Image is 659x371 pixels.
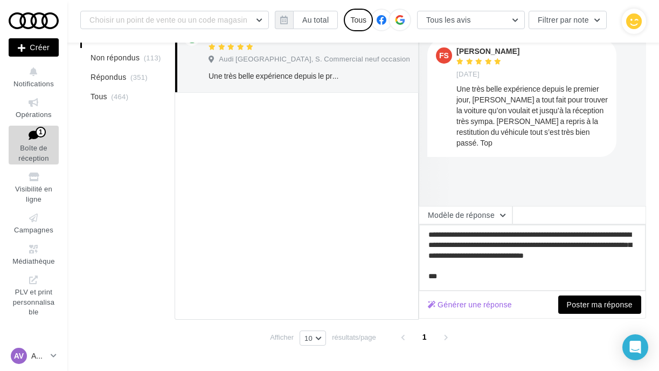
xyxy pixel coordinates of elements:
[91,72,127,83] span: Répondus
[275,11,338,29] button: Au total
[529,11,607,29] button: Filtrer par note
[91,52,140,63] span: Non répondus
[16,110,52,119] span: Opérations
[344,9,373,31] div: Tous
[13,79,54,88] span: Notifications
[419,206,512,224] button: Modèle de réponse
[456,47,519,55] div: [PERSON_NAME]
[14,225,53,234] span: Campagnes
[91,91,107,102] span: Tous
[9,346,59,366] a: AV Audi [PERSON_NAME]
[558,296,641,314] button: Poster ma réponse
[300,331,326,346] button: 10
[111,92,128,101] span: (464)
[219,54,410,64] span: Audi [GEOGRAPHIC_DATA], S. Commercial neuf occasion
[456,70,480,79] span: [DATE]
[9,210,59,236] a: Campagnes
[80,11,269,29] button: Choisir un point de vente ou un code magasin
[9,64,59,90] button: Notifications
[209,71,339,81] div: Une très belle expérience depuis le premier jour, [PERSON_NAME] a tout fait pour trouver la voitu...
[9,169,59,205] a: Visibilité en ligne
[9,272,59,319] a: PLV et print personnalisable
[9,126,59,165] a: Boîte de réception1
[31,351,46,361] p: Audi [PERSON_NAME]
[13,285,55,316] span: PLV et print personnalisable
[456,84,608,148] div: Une très belle expérience depuis le premier jour, [PERSON_NAME] a tout fait pour trouver la voitu...
[293,11,338,29] button: Au total
[416,328,433,346] span: 1
[426,15,471,24] span: Tous les avis
[9,38,59,57] button: Créer
[270,332,294,342] span: Afficher
[9,38,59,57] div: Nouvelle campagne
[439,50,449,61] span: fs
[12,257,55,265] span: Médiathèque
[14,351,24,361] span: AV
[15,184,52,203] span: Visibilité en ligne
[9,94,59,121] a: Opérations
[622,334,648,360] div: Open Intercom Messenger
[417,11,525,29] button: Tous les avis
[89,15,247,24] span: Choisir un point de vente ou un code magasin
[130,73,148,81] span: (351)
[36,127,46,138] div: 1
[144,53,161,62] span: (113)
[332,332,376,342] span: résultats/page
[9,241,59,267] a: Médiathèque
[304,334,313,342] span: 10
[424,298,516,311] button: Générer une réponse
[18,143,48,162] span: Boîte de réception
